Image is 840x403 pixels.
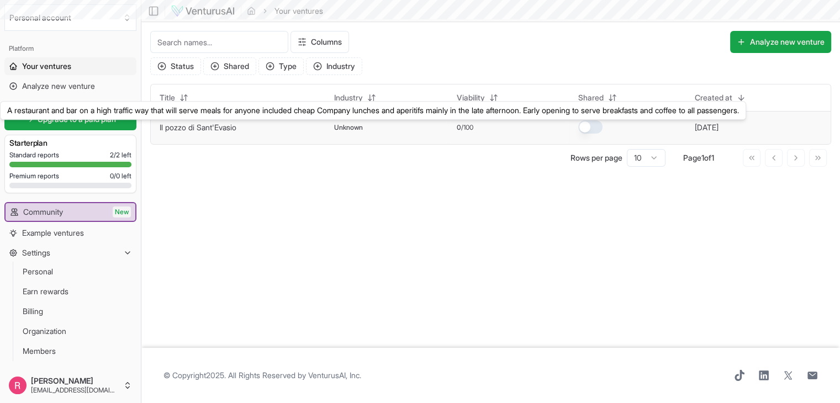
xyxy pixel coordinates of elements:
[22,61,71,72] span: Your ventures
[110,151,131,160] span: 2 / 2 left
[18,322,123,340] a: Organization
[4,372,136,399] button: [PERSON_NAME][EMAIL_ADDRESS][DOMAIN_NAME]
[4,363,136,381] a: Help
[461,123,473,132] span: /100
[457,123,461,132] span: 0
[163,370,361,381] span: © Copyright 2025 . All Rights Reserved by .
[9,172,59,181] span: Premium reports
[23,286,68,297] span: Earn rewards
[31,376,119,386] span: [PERSON_NAME]
[730,31,831,53] button: Analyze new venture
[22,247,50,258] span: Settings
[110,172,131,181] span: 0 / 0 left
[290,31,349,53] button: Columns
[150,57,201,75] button: Status
[695,92,732,103] span: Created at
[18,283,123,300] a: Earn rewards
[153,89,195,107] button: Title
[150,31,288,53] input: Search names...
[23,306,43,317] span: Billing
[22,227,84,238] span: Example ventures
[327,89,383,107] button: Industry
[578,92,604,103] span: Shared
[203,57,256,75] button: Shared
[306,57,362,75] button: Industry
[18,303,123,320] a: Billing
[18,263,123,280] a: Personal
[695,122,719,133] button: [DATE]
[334,123,363,132] span: Unknown
[31,386,119,395] span: [EMAIL_ADDRESS][DOMAIN_NAME]
[22,81,95,92] span: Analyze new venture
[23,326,66,337] span: Organization
[9,377,27,394] img: ACg8ocKbbA6ANjfCdahX-LJzt6myixycbqMZy_SaYgQCGow_ayEN9g=s96-c
[4,77,136,95] a: Analyze new venture
[9,137,131,149] h3: Starter plan
[572,89,624,107] button: Shared
[683,153,701,162] span: Page
[160,123,236,132] a: Il pozzo di Sant'Evasio
[688,89,752,107] button: Created at
[4,40,136,57] div: Platform
[9,151,59,160] span: Standard reports
[160,92,175,103] span: Title
[570,152,622,163] p: Rows per page
[334,92,363,103] span: Industry
[7,105,739,116] p: A restaurant and bar on a high traffic way that will serve meals for anyone included cheap Compan...
[258,57,304,75] button: Type
[701,153,704,162] span: 1
[4,57,136,75] a: Your ventures
[23,266,53,277] span: Personal
[160,122,236,133] button: Il pozzo di Sant'Evasio
[23,346,56,357] span: Members
[113,206,131,218] span: New
[18,342,123,360] a: Members
[22,367,38,378] span: Help
[704,153,711,162] span: of
[4,244,136,262] button: Settings
[6,203,135,221] a: CommunityNew
[711,153,714,162] span: 1
[23,206,63,218] span: Community
[457,92,485,103] span: Viability
[4,224,136,242] a: Example ventures
[450,89,505,107] button: Viability
[308,370,360,380] a: VenturusAI, Inc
